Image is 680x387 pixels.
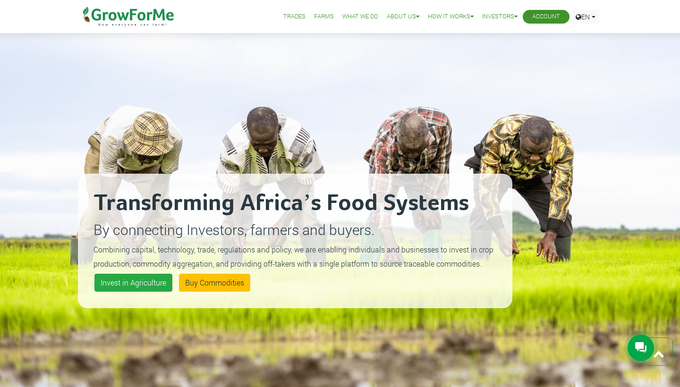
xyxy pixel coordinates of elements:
[387,12,419,22] a: About Us
[342,12,378,22] a: What We Do
[93,244,493,269] small: Combining capital, technology, trade, regulations and policy, we are enabling individuals and bus...
[571,9,600,24] a: EN
[93,189,497,218] h2: Transforming Africa’s Food Systems
[532,12,560,22] a: Account
[94,274,172,292] a: Invest in Agriculture
[314,12,334,22] a: Farms
[93,219,497,240] p: By connecting Investors, farmers and buyers.
[179,274,250,292] a: Buy Commodities
[482,12,518,22] a: Investors
[428,12,474,22] a: How it Works
[283,12,306,22] a: Trades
